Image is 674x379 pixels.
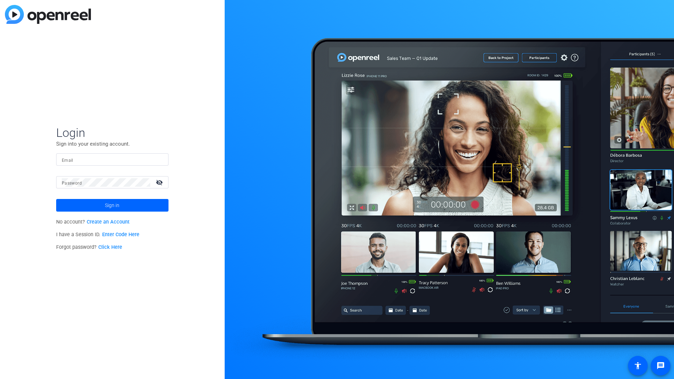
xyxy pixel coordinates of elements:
a: Click Here [98,244,122,250]
mat-label: Email [62,158,73,163]
span: I have a Session ID. [56,232,139,238]
input: Enter Email Address [62,155,163,164]
span: Sign in [105,197,119,214]
button: Sign in [56,199,168,212]
img: blue-gradient.svg [5,5,91,24]
span: No account? [56,219,130,225]
span: Forgot password? [56,244,122,250]
mat-icon: accessibility [634,361,642,370]
mat-icon: message [656,361,665,370]
p: Sign into your existing account. [56,140,168,148]
a: Enter Code Here [102,232,139,238]
mat-icon: visibility_off [152,177,168,187]
a: Create an Account [87,219,130,225]
span: Login [56,125,168,140]
mat-label: Password [62,181,82,186]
